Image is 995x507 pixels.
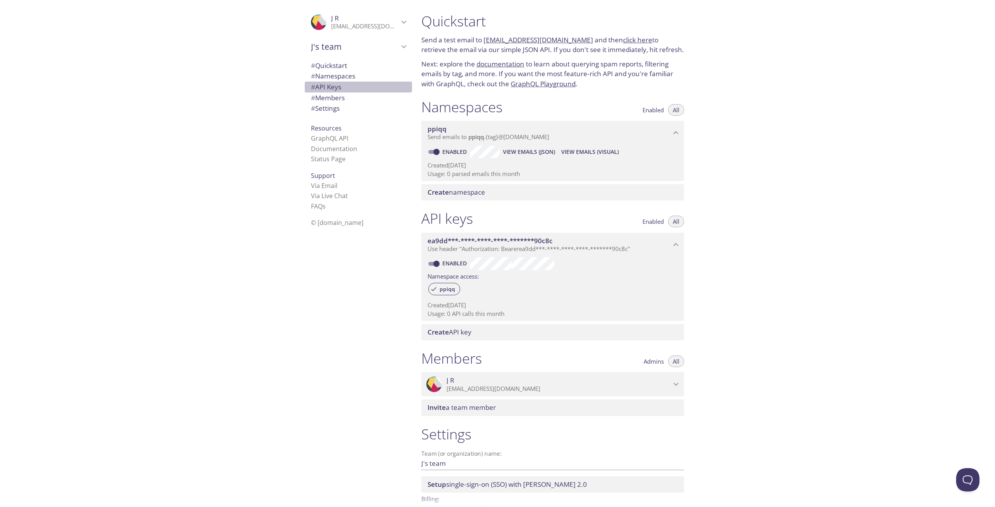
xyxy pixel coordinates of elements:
[305,71,412,82] div: Namespaces
[428,403,496,412] span: a team member
[311,155,346,163] a: Status Page
[638,104,669,116] button: Enabled
[421,476,684,493] div: Setup SSO
[500,146,558,158] button: View Emails (JSON)
[421,350,482,367] h1: Members
[639,355,669,367] button: Admins
[511,79,576,88] a: GraphQL Playground
[421,372,684,396] div: J R
[421,121,684,145] div: ppiqq namespace
[421,493,684,504] p: Billing:
[503,147,555,157] span: View Emails (JSON)
[305,37,412,57] div: J's team
[311,192,348,200] a: Via Live Chat
[428,310,678,318] p: Usage: 0 API calls this month
[421,184,684,200] div: Create namespace
[447,376,454,385] span: J R
[428,161,678,169] p: Created [DATE]
[428,188,449,197] span: Create
[428,328,471,336] span: API key
[305,82,412,92] div: API Keys
[311,171,335,180] span: Support
[421,399,684,416] div: Invite a team member
[421,425,684,443] h1: Settings
[311,134,348,143] a: GraphQL API
[311,71,355,80] span: Namespaces
[331,23,399,30] p: [EMAIL_ADDRESS][DOMAIN_NAME]
[305,103,412,114] div: Team Settings
[311,61,315,70] span: #
[311,82,341,91] span: API Keys
[311,218,363,227] span: © [DOMAIN_NAME]
[428,328,449,336] span: Create
[421,98,503,116] h1: Namespaces
[561,147,619,157] span: View Emails (Visual)
[305,9,412,35] div: J R
[311,93,315,102] span: #
[311,202,326,211] a: FAQ
[323,202,326,211] span: s
[558,146,622,158] button: View Emails (Visual)
[956,468,979,491] iframe: Help Scout Beacon - Open
[441,260,470,267] a: Enabled
[311,145,357,153] a: Documentation
[668,104,684,116] button: All
[311,41,399,52] span: J's team
[623,35,652,44] a: click here
[311,82,315,91] span: #
[421,59,684,89] p: Next: explore the to learn about querying spam reports, filtering emails by tag, and more. If you...
[428,188,485,197] span: namespace
[428,170,678,178] p: Usage: 0 parsed emails this month
[477,59,524,68] a: documentation
[421,451,502,456] label: Team (or organization) name:
[421,324,684,340] div: Create API Key
[428,133,549,141] span: Send emails to . {tag} @[DOMAIN_NAME]
[311,104,340,113] span: Settings
[428,301,678,309] p: Created [DATE]
[428,403,446,412] span: Invite
[421,210,473,227] h1: API keys
[311,181,337,190] a: Via Email
[638,216,669,227] button: Enabled
[435,286,460,293] span: ppiqq
[428,270,479,281] label: Namespace access:
[311,124,342,132] span: Resources
[311,104,315,113] span: #
[305,60,412,71] div: Quickstart
[428,480,587,489] span: single-sign-on (SSO) with [PERSON_NAME] 2.0
[311,93,345,102] span: Members
[668,355,684,367] button: All
[305,92,412,103] div: Members
[428,124,447,133] span: ppiqq
[428,283,460,295] div: ppiqq
[311,71,315,80] span: #
[441,148,470,155] a: Enabled
[468,133,484,141] span: ppiqq
[311,61,347,70] span: Quickstart
[421,12,684,30] h1: Quickstart
[428,480,446,489] span: Setup
[668,216,684,227] button: All
[447,385,671,393] p: [EMAIL_ADDRESS][DOMAIN_NAME]
[484,35,593,44] a: [EMAIL_ADDRESS][DOMAIN_NAME]
[421,35,684,55] p: Send a test email to and then to retrieve the email via our simple JSON API. If you don't see it ...
[331,14,339,23] span: J R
